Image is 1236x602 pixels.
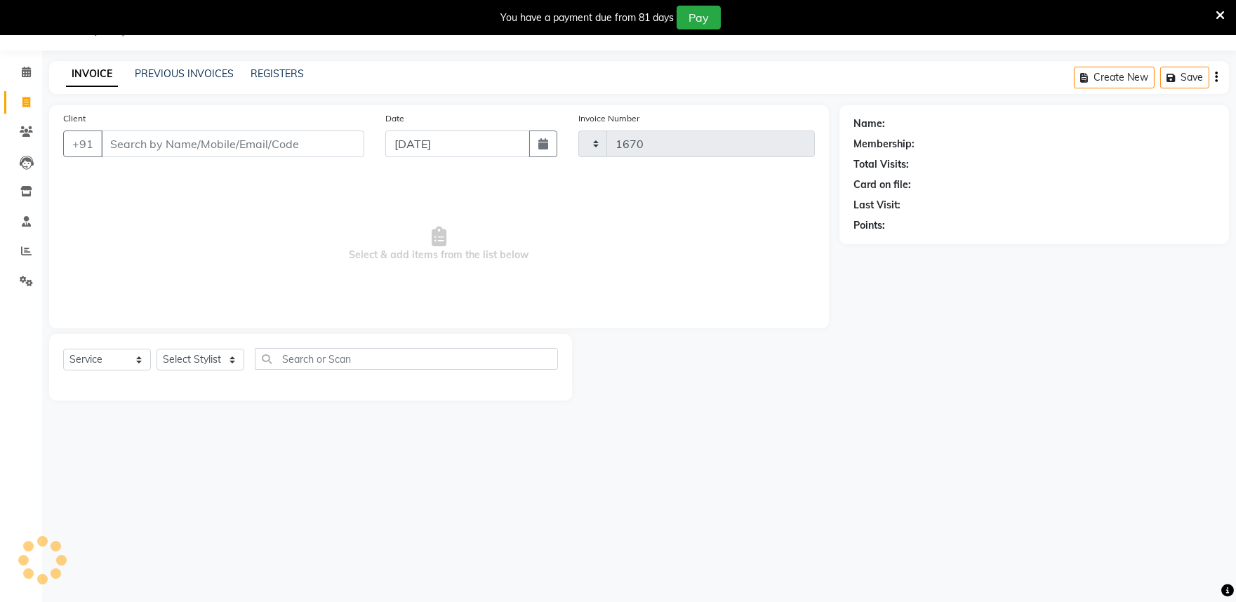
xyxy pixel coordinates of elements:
[101,131,364,157] input: Search by Name/Mobile/Email/Code
[853,178,911,192] div: Card on file:
[63,174,815,314] span: Select & add items from the list below
[66,62,118,87] a: INVOICE
[853,198,901,213] div: Last Visit:
[385,112,404,125] label: Date
[853,218,885,233] div: Points:
[1074,67,1155,88] button: Create New
[677,6,721,29] button: Pay
[63,131,102,157] button: +91
[853,157,909,172] div: Total Visits:
[255,348,558,370] input: Search or Scan
[63,112,86,125] label: Client
[853,137,915,152] div: Membership:
[251,67,304,80] a: REGISTERS
[135,67,234,80] a: PREVIOUS INVOICES
[1160,67,1209,88] button: Save
[853,116,885,131] div: Name:
[500,11,674,25] div: You have a payment due from 81 days
[578,112,639,125] label: Invoice Number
